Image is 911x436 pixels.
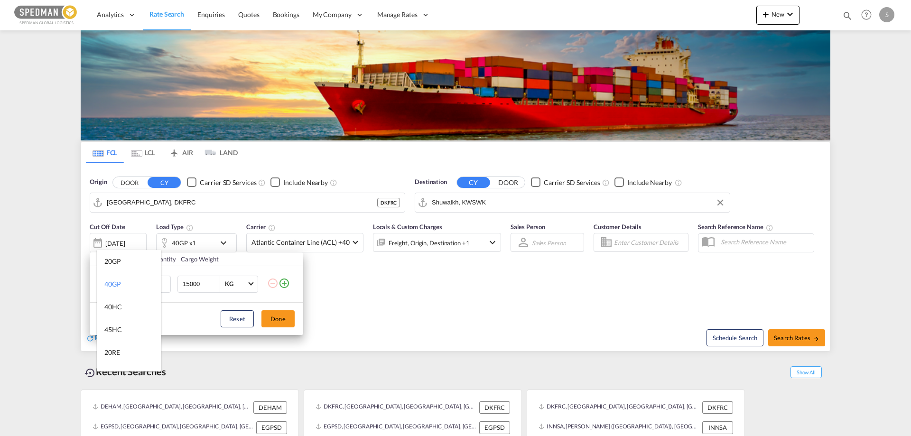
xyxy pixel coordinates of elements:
div: 20RE [104,348,120,357]
div: 20GP [104,257,121,266]
div: 40HC [104,302,122,312]
div: 45HC [104,325,122,334]
div: 40RE [104,371,120,380]
div: 40GP [104,279,121,289]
